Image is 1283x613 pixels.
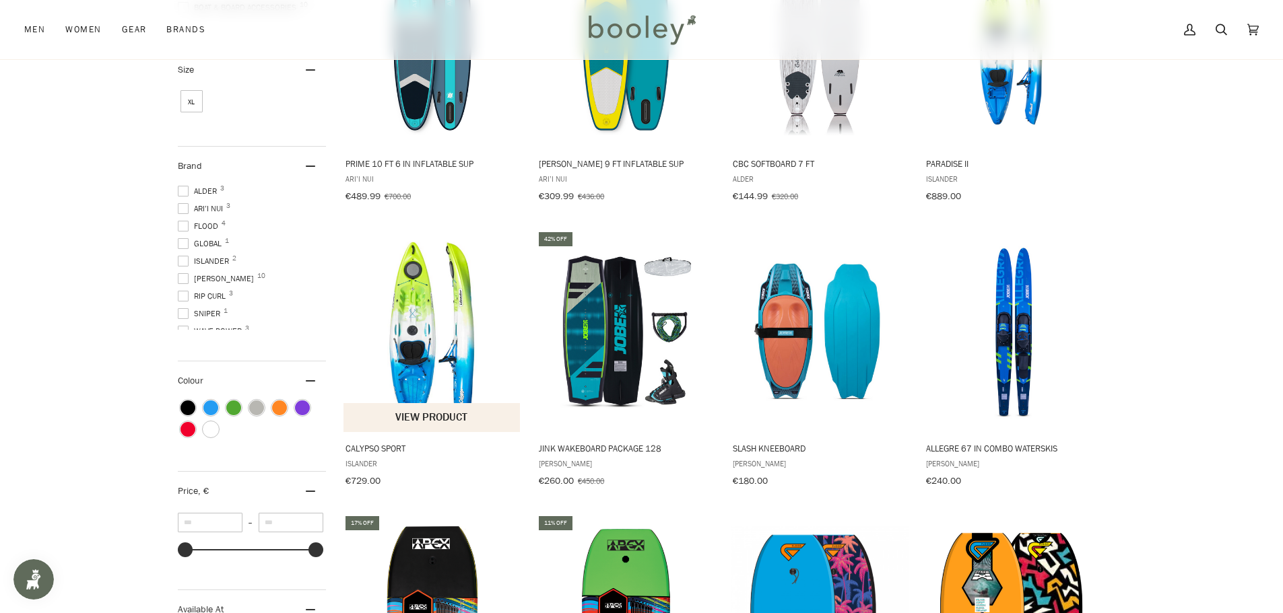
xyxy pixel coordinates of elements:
span: Jink Wakeboard Package 128 [539,442,713,454]
span: €700.00 [385,190,411,202]
span: [PERSON_NAME] 9 ft Inflatable SUP [539,157,713,170]
span: ARI’I NUI [346,173,520,184]
span: 2 [232,255,236,262]
span: €436.00 [578,190,604,202]
img: Jobe Jink Wakeboard Package 128 - Booley Galway [537,242,715,420]
span: Flood [178,220,222,232]
span: [PERSON_NAME] [926,458,1100,469]
span: [PERSON_NAME] [539,458,713,469]
span: – [242,517,259,528]
span: Paradise II [926,157,1100,170]
span: Brand [178,159,202,172]
span: Colour: Grey [249,400,264,415]
span: €309.99 [539,190,574,203]
span: [PERSON_NAME] [178,273,258,285]
span: Rip Curl [178,290,230,302]
span: Alder [733,173,907,184]
span: Slash Kneeboard [733,442,907,454]
span: Global [178,238,226,250]
span: Colour: Green [226,400,241,415]
span: Price [178,484,209,497]
span: 10 [257,273,265,279]
span: €729.00 [346,474,381,487]
input: Maximum value [259,513,323,532]
span: €180.00 [733,474,768,487]
span: Size: XL [180,90,203,112]
span: Men [24,23,45,36]
span: €144.99 [733,190,768,203]
span: €450.00 [578,475,604,486]
img: Islander Calypso Sport Emerald - Booley Galway [343,242,522,420]
span: Colour: Black [180,400,195,415]
span: Wave Power [178,325,246,337]
span: Calypso Sport [346,442,520,454]
span: ARI’I NUI [178,203,227,215]
img: Jobe Allegre 67 in Combo Waterskis Blue - Booley Galway [924,242,1103,420]
a: Calypso Sport [343,230,522,491]
button: View product [343,403,521,432]
span: Islander [346,458,520,469]
input: Minimum value [178,513,242,532]
span: Allegre 67 in Combo Waterskis [926,442,1100,454]
span: CBC Softboard 7 ft [733,157,907,170]
span: €240.00 [926,474,961,487]
span: €320.00 [772,190,798,202]
span: Prime 10 ft 6 in Inflatable SUP [346,157,520,170]
span: Size [178,63,194,76]
span: 1 [225,238,229,244]
span: ARI’I NUI [539,173,713,184]
span: Colour: Blue [203,400,218,415]
span: [PERSON_NAME] [733,458,907,469]
span: Islander [178,255,233,267]
img: Jobe Slash Kneeboard Teal - Booley Galway [731,242,909,420]
span: €889.00 [926,190,961,203]
span: Brands [166,23,205,36]
div: 17% off [346,516,379,530]
span: 1 [224,308,228,314]
span: €260.00 [539,474,574,487]
span: Colour [178,374,213,387]
img: Booley [583,10,700,49]
span: Gear [122,23,147,36]
div: 42% off [539,232,572,246]
span: 3 [220,185,224,192]
span: Colour: Red [180,422,195,437]
span: 3 [226,203,230,209]
span: Women [65,23,101,36]
a: Slash Kneeboard [731,230,909,491]
span: €489.99 [346,190,381,203]
span: Alder [178,185,221,197]
span: Colour: White [203,422,218,437]
span: Sniper [178,308,224,320]
a: Allegre 67 in Combo Waterskis [924,230,1103,491]
span: 3 [229,290,233,297]
span: Islander [926,173,1100,184]
span: , € [198,484,209,497]
span: 3 [245,325,249,332]
span: Colour: Orange [272,400,287,415]
span: Colour: Purple [295,400,310,415]
div: 11% off [539,516,572,530]
iframe: Button to open loyalty program pop-up [13,559,54,600]
a: Jink Wakeboard Package 128 [537,230,715,491]
span: 4 [222,220,226,227]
